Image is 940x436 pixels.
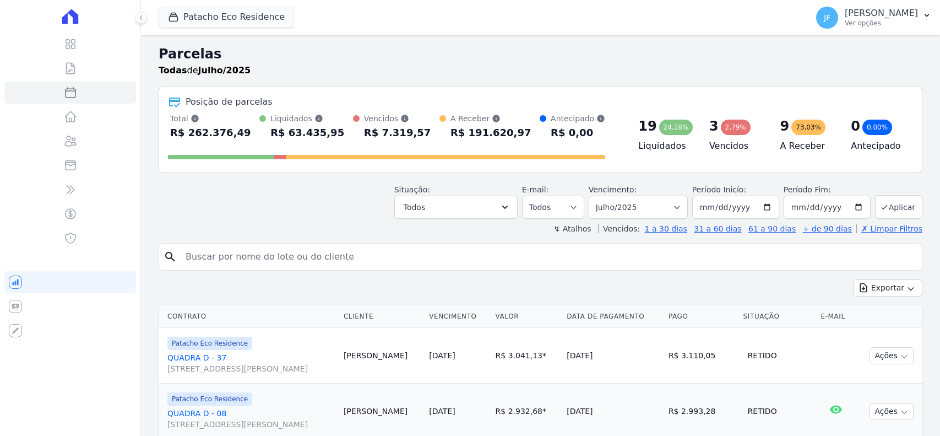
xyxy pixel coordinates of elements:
a: [DATE] [429,407,455,416]
td: R$ 3.110,05 [664,328,739,384]
div: R$ 0,00 [551,124,605,142]
h4: A Receber [780,139,834,153]
div: R$ 7.319,57 [364,124,431,142]
div: Posição de parcelas [186,95,273,109]
a: QUADRA D - 08[STREET_ADDRESS][PERSON_NAME] [167,408,335,430]
a: ✗ Limpar Filtros [856,224,922,233]
th: Cliente [339,305,425,328]
span: Patacho Eco Residence [167,337,252,350]
th: Contrato [159,305,339,328]
p: de [159,64,251,77]
td: [PERSON_NAME] [339,328,425,384]
button: Ações [870,403,914,420]
span: [STREET_ADDRESS][PERSON_NAME] [167,419,335,430]
label: E-mail: [522,185,549,194]
div: A Receber [450,113,531,124]
h4: Liquidados [638,139,692,153]
label: ↯ Atalhos [553,224,591,233]
label: Período Fim: [784,184,871,196]
button: Aplicar [875,195,922,219]
div: 73,03% [791,120,825,135]
div: 9 [780,117,790,135]
a: + de 90 dias [803,224,852,233]
label: Vencimento: [589,185,637,194]
div: Retido [743,348,781,363]
th: E-mail [817,305,856,328]
span: JF [824,14,830,21]
div: Total [170,113,251,124]
div: 19 [638,117,656,135]
label: Situação: [394,185,430,194]
th: Data de Pagamento [562,305,664,328]
div: 24,18% [659,120,693,135]
h4: Vencidos [709,139,763,153]
button: Todos [394,196,518,219]
p: [PERSON_NAME] [845,8,918,19]
span: Patacho Eco Residence [167,392,252,406]
label: Vencidos: [598,224,640,233]
a: 1 a 30 dias [645,224,687,233]
span: Todos [404,201,425,214]
div: Liquidados [270,113,344,124]
div: R$ 262.376,49 [170,124,251,142]
div: 0,00% [862,120,892,135]
div: 3 [709,117,719,135]
p: Ver opções [845,19,918,28]
th: Situação [739,305,817,328]
div: Vencidos [364,113,431,124]
div: R$ 191.620,97 [450,124,531,142]
button: Ações [870,347,914,364]
td: [DATE] [562,328,664,384]
td: R$ 3.041,13 [491,328,563,384]
button: Exportar [853,279,922,297]
th: Pago [664,305,739,328]
th: Valor [491,305,563,328]
span: [STREET_ADDRESS][PERSON_NAME] [167,363,335,374]
div: 0 [851,117,860,135]
a: 31 a 60 dias [694,224,741,233]
a: 61 a 90 dias [748,224,796,233]
strong: Todas [159,65,187,76]
div: 2,79% [721,120,751,135]
a: QUADRA D - 37[STREET_ADDRESS][PERSON_NAME] [167,352,335,374]
label: Período Inicío: [692,185,746,194]
div: Antecipado [551,113,605,124]
div: R$ 63.435,95 [270,124,344,142]
strong: Julho/2025 [198,65,251,76]
h4: Antecipado [851,139,904,153]
input: Buscar por nome do lote ou do cliente [179,246,917,268]
i: search [164,250,177,263]
button: Patacho Eco Residence [159,7,294,28]
button: JF [PERSON_NAME] Ver opções [807,2,940,33]
h2: Parcelas [159,44,922,64]
div: Retido [743,403,781,419]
